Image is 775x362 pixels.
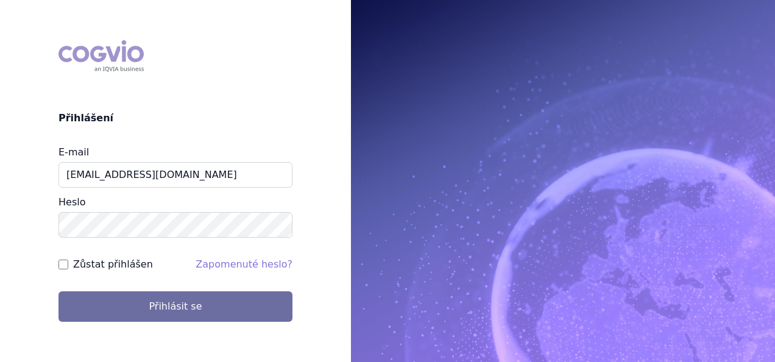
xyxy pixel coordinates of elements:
[58,196,85,208] label: Heslo
[196,258,292,270] a: Zapomenuté heslo?
[73,257,153,272] label: Zůstat přihlášen
[58,146,89,158] label: E-mail
[58,291,292,322] button: Přihlásit se
[58,40,144,72] div: COGVIO
[58,111,292,126] h2: Přihlášení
